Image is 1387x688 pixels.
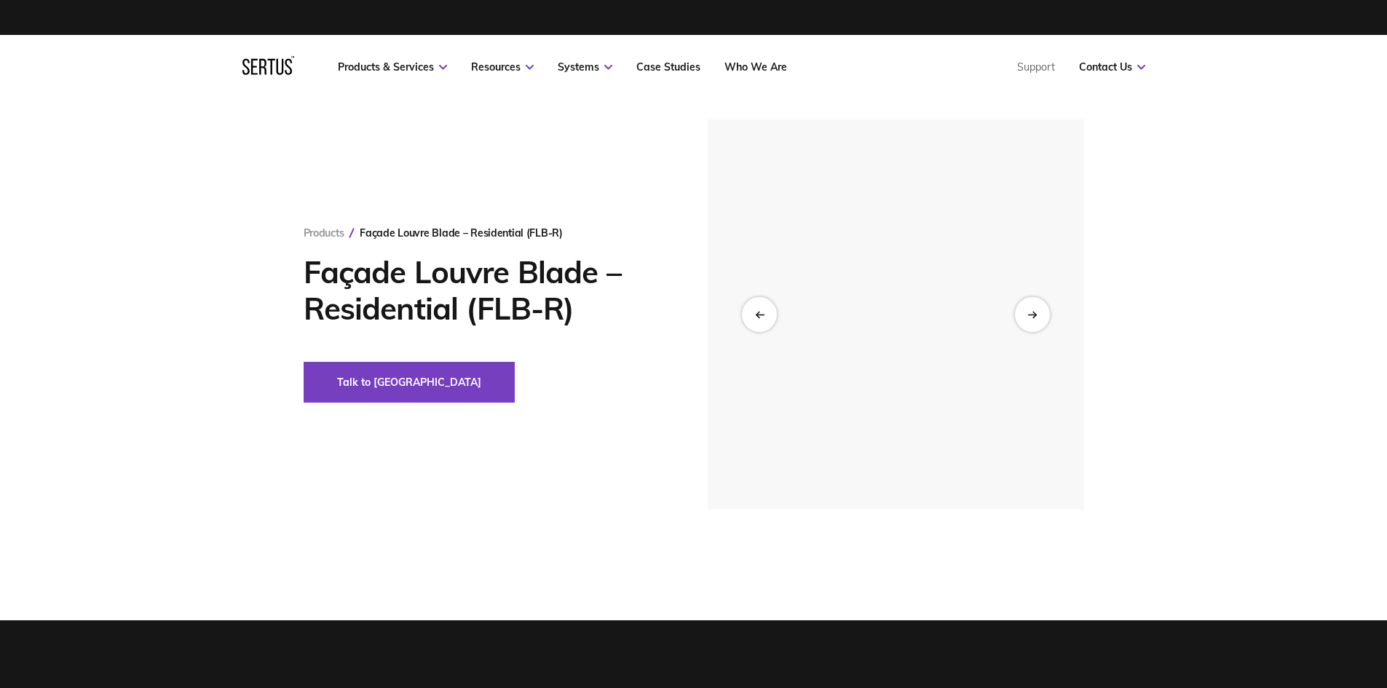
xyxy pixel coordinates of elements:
a: Contact Us [1079,60,1145,74]
a: Who We Are [724,60,787,74]
a: Products & Services [338,60,447,74]
a: Resources [471,60,534,74]
h1: Façade Louvre Blade – Residential (FLB-R) [304,254,664,327]
a: Systems [558,60,612,74]
a: Case Studies [636,60,700,74]
a: Products [304,226,344,240]
a: Support [1017,60,1055,74]
button: Talk to [GEOGRAPHIC_DATA] [304,362,515,403]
